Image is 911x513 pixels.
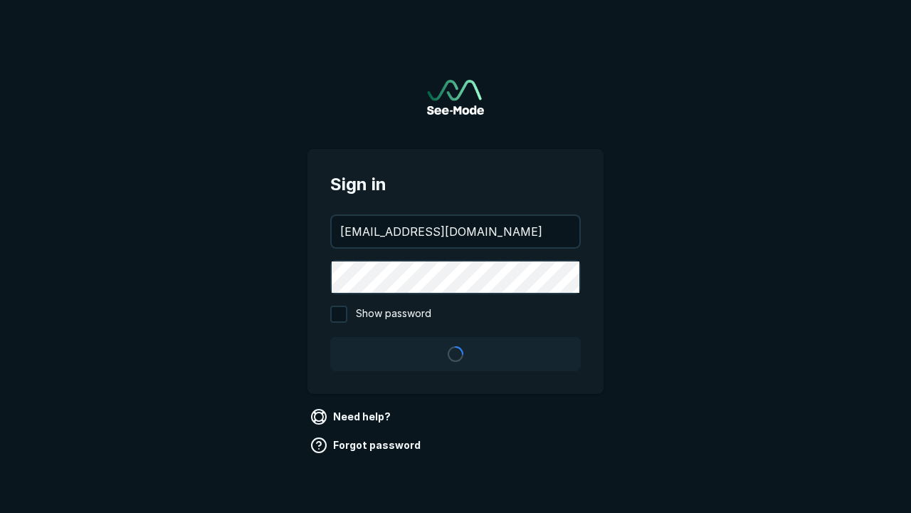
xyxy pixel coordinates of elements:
a: Need help? [307,405,396,428]
a: Forgot password [307,434,426,457]
img: See-Mode Logo [427,80,484,115]
a: Go to sign in [427,80,484,115]
span: Show password [356,306,431,323]
input: your@email.com [332,216,579,247]
span: Sign in [330,172,581,197]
